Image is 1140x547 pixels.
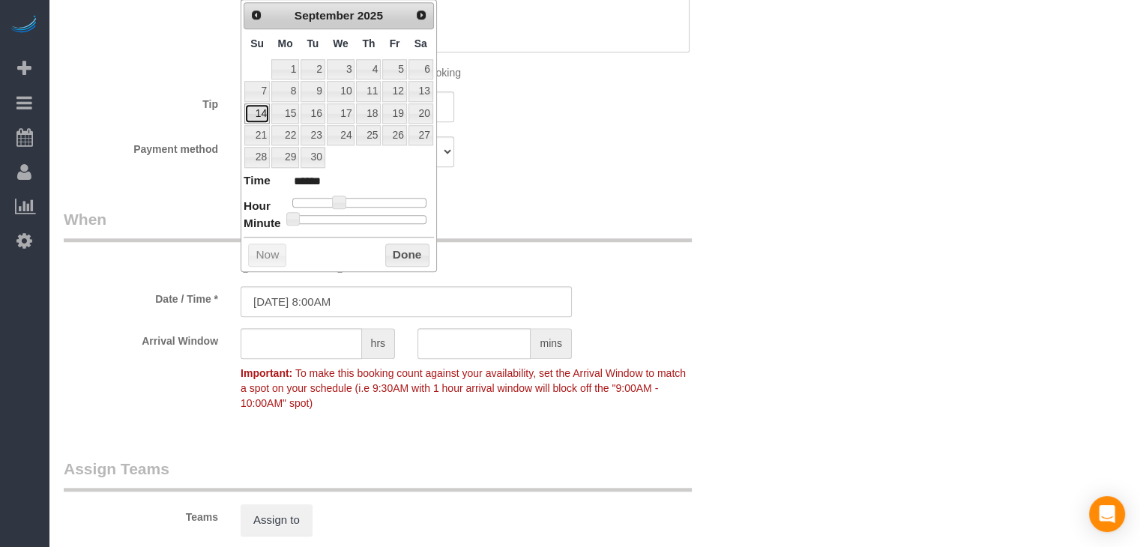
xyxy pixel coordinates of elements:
[333,37,349,49] span: Wednesday
[250,9,262,21] span: Prev
[301,81,325,101] a: 9
[327,59,355,79] a: 3
[408,103,433,124] a: 20
[327,103,355,124] a: 17
[408,81,433,101] a: 13
[408,59,433,79] a: 6
[301,147,325,167] a: 30
[414,37,427,49] span: Saturday
[271,125,299,145] a: 22
[295,9,355,22] span: September
[356,81,381,101] a: 11
[356,125,381,145] a: 25
[271,81,299,101] a: 8
[248,244,286,268] button: Now
[415,9,427,21] span: Next
[301,103,325,124] a: 16
[244,198,271,217] dt: Hour
[382,59,406,79] a: 5
[52,504,229,525] label: Teams
[1089,496,1125,532] div: Open Intercom Messenger
[64,458,692,492] legend: Assign Teams
[52,91,229,112] label: Tip
[244,81,270,101] a: 7
[382,125,406,145] a: 26
[250,37,264,49] span: Sunday
[64,208,692,242] legend: When
[408,125,433,145] a: 27
[271,147,299,167] a: 29
[244,147,270,167] a: 28
[327,81,355,101] a: 10
[531,328,572,359] span: mins
[356,59,381,79] a: 4
[362,37,375,49] span: Thursday
[241,367,686,409] span: To make this booking count against your availability, set the Arrival Window to match a spot on y...
[271,103,299,124] a: 15
[362,328,395,359] span: hrs
[244,172,271,191] dt: Time
[358,9,383,22] span: 2025
[241,367,292,379] strong: Important:
[52,136,229,157] label: Payment method
[244,215,281,234] dt: Minute
[52,328,229,348] label: Arrival Window
[301,59,325,79] a: 2
[271,59,299,79] a: 1
[411,4,432,25] a: Next
[241,504,313,536] button: Assign to
[307,37,319,49] span: Tuesday
[390,37,400,49] span: Friday
[278,37,293,49] span: Monday
[52,286,229,306] label: Date / Time *
[301,125,325,145] a: 23
[385,244,429,268] button: Done
[244,125,270,145] a: 21
[382,103,406,124] a: 19
[382,81,406,101] a: 12
[356,103,381,124] a: 18
[327,125,355,145] a: 24
[9,15,39,36] img: Automaid Logo
[244,103,270,124] a: 14
[241,286,572,317] input: MM/DD/YYYY HH:MM
[246,4,267,25] a: Prev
